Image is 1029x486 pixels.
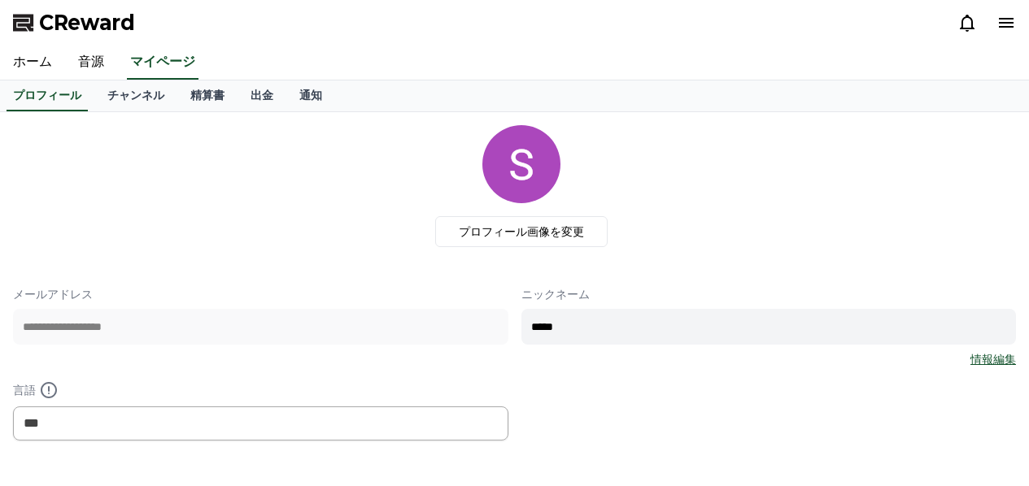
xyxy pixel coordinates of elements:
[7,80,88,111] a: プロフィール
[127,46,198,80] a: マイページ
[286,80,335,111] a: 通知
[177,80,238,111] a: 精算書
[39,10,135,36] span: CReward
[238,80,286,111] a: 出金
[13,380,508,400] p: 言語
[94,80,177,111] a: チャンネル
[13,10,135,36] a: CReward
[521,286,1017,302] p: ニックネーム
[13,286,508,302] p: メールアドレス
[970,351,1016,367] a: 情報編集
[65,46,117,80] a: 音源
[435,216,608,247] label: プロフィール画像を変更
[482,125,560,203] img: profile_image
